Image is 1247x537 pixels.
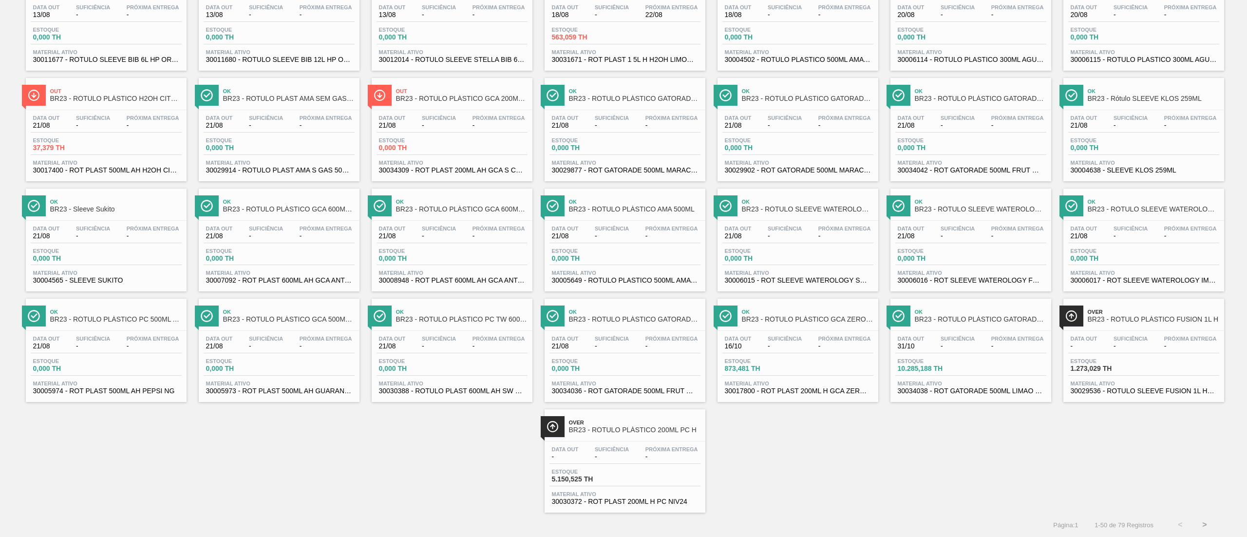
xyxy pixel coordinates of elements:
[898,122,925,129] span: 21/08
[472,11,525,19] span: -
[1065,200,1077,212] img: Ícone
[33,160,179,166] span: Material ativo
[422,232,456,240] span: -
[379,49,525,55] span: Material ativo
[33,248,101,254] span: Estoque
[379,122,406,129] span: 21/08
[33,277,179,284] span: 30004565 - SLEEVE SUKITO
[379,34,447,41] span: 0,000 TH
[223,309,355,315] span: Ok
[898,270,1044,276] span: Material ativo
[725,11,752,19] span: 18/08
[552,11,579,19] span: 18/08
[537,291,710,402] a: ÍconeOkBR23 - RÓTULO PLÁSTICO GATORADE FRUTAS CÍTRICAS 500ML AHData out21/08Suficiência-Próxima E...
[1114,226,1148,231] span: Suficiência
[206,277,352,284] span: 30007092 - ROT PLAST 600ML AH GCA ANT EXP USA NIV19
[991,11,1044,19] span: -
[249,4,283,10] span: Suficiência
[379,248,447,254] span: Estoque
[249,11,283,19] span: -
[1088,88,1219,94] span: Ok
[191,291,364,402] a: ÍconeOkBR23 - RÓTULO PLÁSTICO GCA 500ML AHData out21/08Suficiência-Próxima Entrega-Estoque0,000 T...
[19,291,191,402] a: ÍconeOkBR23 - RÓTULO PLÁSTICO PC 500ML AHData out21/08Suficiência-Próxima Entrega-Estoque0,000 TH...
[552,122,579,129] span: 21/08
[742,206,873,213] span: BR23 - RÓTULO SLEEVE WATEROLOGY SAIS MIN 500ML
[300,122,352,129] span: -
[396,206,528,213] span: BR23 - RÓTULO PLÁSTICO GCA 600ML AH ESPANHA
[818,115,871,121] span: Próxima Entrega
[941,226,975,231] span: Suficiência
[645,226,698,231] span: Próxima Entrega
[595,232,629,240] span: -
[883,291,1056,402] a: ÍconeOkBR23 - RÓTULO PLÁSTICO GATORADE LIMÃO 500ML HData out31/10Suficiência-Próxima Entrega-Esto...
[725,255,793,262] span: 0,000 TH
[364,71,537,181] a: ÍconeOutBR23 - RÓTULO PLÁSTICO GCA 200ML AHData out21/08Suficiência-Próxima Entrega-Estoque0,000 ...
[991,122,1044,129] span: -
[76,11,110,19] span: -
[1071,4,1097,10] span: Data out
[719,200,732,212] img: Ícone
[742,95,873,102] span: BR23 - RÓTULO PLÁSTICO GATORADE MARACACUJÁ 500ML AH
[76,226,110,231] span: Suficiência
[127,4,179,10] span: Próxima Entrega
[28,310,40,322] img: Ícone
[552,115,579,121] span: Data out
[50,199,182,205] span: Ok
[249,122,283,129] span: -
[991,232,1044,240] span: -
[1071,56,1217,63] span: 30006115 - ROTULO PLASTICO 300ML AGUA AMA COM GAS
[206,27,274,33] span: Estoque
[915,206,1046,213] span: BR23 - RÓTULO SLEEVE WATEROLOGY FOCO 500ML
[552,277,698,284] span: 30005649 - ROTULO PLASTICO 500ML AMA NIV21
[725,4,752,10] span: Data out
[33,167,179,174] span: 30017400 - ROT PLAST 500ML AH H2OH CITRUS 429
[725,232,752,240] span: 21/08
[206,122,233,129] span: 21/08
[915,316,1046,323] span: BR23 - RÓTULO PLÁSTICO GATORADE LIMÃO 500ML H
[33,49,179,55] span: Material ativo
[1071,144,1139,152] span: 0,000 TH
[379,277,525,284] span: 30008948 - ROT PLAST 600ML AH GCA ANT EXP ESP
[818,232,871,240] span: -
[941,232,975,240] span: -
[537,181,710,292] a: ÍconeOkBR23 - RÓTULO PLÁSTICO AMA 500MLData out21/08Suficiência-Próxima Entrega-Estoque0,000 THMa...
[725,226,752,231] span: Data out
[206,248,274,254] span: Estoque
[76,122,110,129] span: -
[379,167,525,174] span: 30034309 - ROT PLAST 200ML AH GCA S CL NIV25
[1071,232,1097,240] span: 21/08
[569,316,700,323] span: BR23 - RÓTULO PLÁSTICO GATORADE FRUTAS CÍTRICAS 500ML AH
[569,206,700,213] span: BR23 - RÓTULO PLÁSTICO AMA 500ML
[33,4,60,10] span: Data out
[19,181,191,292] a: ÍconeOkBR23 - Sleeve SukitoData out21/08Suficiência-Próxima Entrega-Estoque0,000 THMaterial ativo...
[552,226,579,231] span: Data out
[818,122,871,129] span: -
[1088,309,1219,315] span: Over
[206,34,274,41] span: 0,000 TH
[1065,89,1077,101] img: Ícone
[725,160,871,166] span: Material ativo
[1071,11,1097,19] span: 20/08
[892,310,905,322] img: Ícone
[569,95,700,102] span: BR23 - RÓTULO PLÁSTICO GATORADE MARACACUJÁ 500ML H
[33,27,101,33] span: Estoque
[1071,248,1139,254] span: Estoque
[50,316,182,323] span: BR23 - RÓTULO PLÁSTICO PC 500ML AH
[249,232,283,240] span: -
[1071,115,1097,121] span: Data out
[374,89,386,101] img: Ícone
[1071,270,1217,276] span: Material ativo
[710,71,883,181] a: ÍconeOkBR23 - RÓTULO PLÁSTICO GATORADE MARACACUJÁ 500ML AHData out21/08Suficiência-Próxima Entreg...
[768,115,802,121] span: Suficiência
[1114,122,1148,129] span: -
[379,226,406,231] span: Data out
[552,144,620,152] span: 0,000 TH
[645,4,698,10] span: Próxima Entrega
[719,89,732,101] img: Ícone
[725,27,793,33] span: Estoque
[725,144,793,152] span: 0,000 TH
[1056,71,1229,181] a: ÍconeOkBR23 - Rótulo SLEEVE KLOS 259MLData out21/08Suficiência-Próxima Entrega-Estoque0,000 THMat...
[19,71,191,181] a: ÍconeOutBR23 - RÓTULO PLÁSTICO H2OH CITRUS 500ML AHData out21/08Suficiência-Próxima Entrega-Estoq...
[206,226,233,231] span: Data out
[725,122,752,129] span: 21/08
